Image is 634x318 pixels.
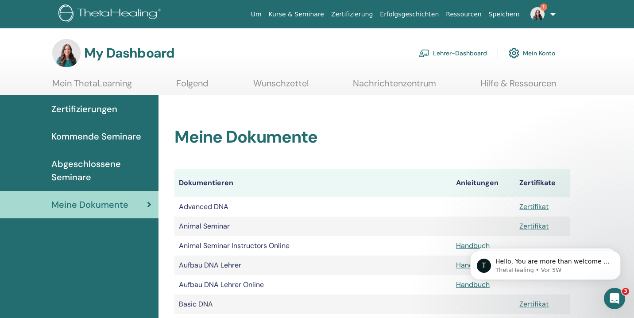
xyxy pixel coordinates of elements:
th: Dokumentieren [174,169,452,197]
td: Advanced DNA [174,197,452,217]
span: Kommende Seminare [51,130,141,143]
a: Handbuch [456,241,490,250]
a: Handbuch [456,280,490,289]
img: chalkboard-teacher.svg [419,49,429,57]
td: Basic DNA [174,295,452,314]
span: 1 [540,4,547,11]
td: Aufbau DNA Lehrer Online [174,275,452,295]
span: Abgeschlossene Seminare [51,157,151,184]
a: Lehrer-Dashboard [419,43,487,63]
td: Animal Seminar [174,217,452,236]
a: Speichern [485,6,523,23]
a: Zertifikat [519,202,549,211]
img: logo.png [58,4,164,24]
h3: My Dashboard [84,45,174,61]
a: Erfolgsgeschichten [376,6,442,23]
span: 3 [622,288,629,295]
span: Zertifizierungen [51,102,117,116]
iframe: Intercom live chat [604,288,625,309]
a: Zertifikat [519,299,549,309]
span: Meine Dokumente [51,198,128,211]
th: Anleitungen [452,169,515,197]
img: default.jpg [530,7,545,21]
a: Ressourcen [442,6,485,23]
a: Zertifikat [519,221,549,231]
a: Handbuch [456,260,490,270]
a: Um [247,6,265,23]
a: Hilfe & Ressourcen [480,78,556,95]
a: Wunschzettel [253,78,309,95]
a: Folgend [176,78,209,95]
td: Aufbau DNA Lehrer [174,256,452,275]
a: Zertifizierung [328,6,376,23]
td: Animal Seminar Instructors Online [174,236,452,256]
img: default.jpg [52,39,81,67]
a: Mein Konto [509,43,555,63]
a: Nachrichtenzentrum [353,78,436,95]
th: Zertifikate [515,169,570,197]
a: Kurse & Seminare [265,6,328,23]
iframe: Intercom notifications Nachricht [457,232,634,294]
img: cog.svg [509,46,519,61]
a: Mein ThetaLearning [52,78,132,95]
h2: Meine Dokumente [174,127,570,147]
